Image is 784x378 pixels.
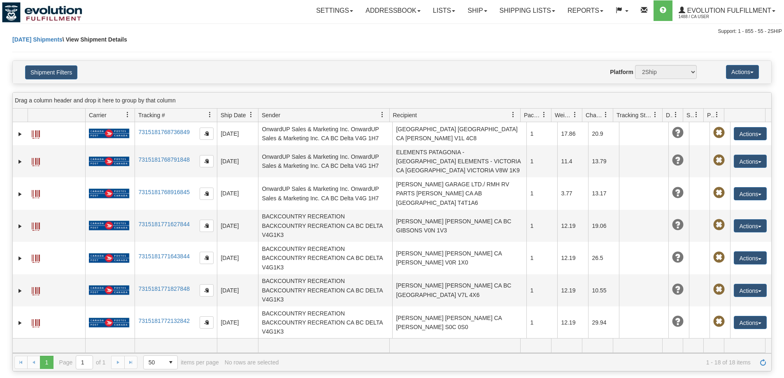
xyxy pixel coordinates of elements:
[2,28,782,35] div: Support: 1 - 855 - 55 - 2SHIP
[203,108,217,122] a: Tracking # filter column settings
[200,188,214,200] button: Copy to clipboard
[526,145,557,177] td: 1
[526,274,557,306] td: 1
[138,253,190,260] a: 7315181771643844
[32,186,40,199] a: Label
[672,187,684,199] span: Unknown
[686,111,693,119] span: Shipment Issues
[672,155,684,166] span: Unknown
[16,222,24,230] a: Expand
[32,283,40,297] a: Label
[734,127,767,140] button: Actions
[427,0,461,21] a: Lists
[258,274,392,306] td: BACKCOUNTRY RECREATION BACKCOUNTRY RECREATION CA BC DELTA V4G1K3
[588,306,619,339] td: 29.94
[734,219,767,232] button: Actions
[557,274,588,306] td: 12.19
[707,111,714,119] span: Pickup Status
[200,252,214,264] button: Copy to clipboard
[526,122,557,145] td: 1
[685,7,771,14] span: Evolution Fulfillment
[392,274,526,306] td: [PERSON_NAME] [PERSON_NAME] CA BC [GEOGRAPHIC_DATA] V7L 4X6
[217,122,258,145] td: [DATE]
[526,242,557,274] td: 1
[393,111,417,119] span: Recipient
[89,128,129,139] img: 20 - Canada Post
[138,111,165,119] span: Tracking #
[138,318,190,324] a: 7315181772132842
[765,147,783,231] iframe: chat widget
[32,154,40,167] a: Label
[672,0,782,21] a: Evolution Fulfillment 1488 / CA User
[392,210,526,242] td: [PERSON_NAME] [PERSON_NAME] CA BC GIBSONS V0N 1V3
[225,359,279,366] div: No rows are selected
[493,0,561,21] a: Shipping lists
[16,254,24,262] a: Expand
[524,111,541,119] span: Packages
[32,315,40,329] a: Label
[713,127,725,139] span: Pickup Not Assigned
[392,242,526,274] td: [PERSON_NAME] [PERSON_NAME] CA [PERSON_NAME] V0R 1X0
[561,0,610,21] a: Reports
[200,155,214,167] button: Copy to clipboard
[713,316,725,327] span: Pickup Not Assigned
[149,358,159,366] span: 50
[713,155,725,166] span: Pickup Not Assigned
[89,318,129,328] img: 20 - Canada Post
[32,251,40,264] a: Label
[588,210,619,242] td: 19.06
[2,2,82,23] img: logo1488.jpg
[89,156,129,167] img: 20 - Canada Post
[679,13,740,21] span: 1488 / CA User
[672,284,684,295] span: Unknown
[258,177,392,209] td: OnwardUP Sales & Marketing Inc. OnwardUP Sales & Marketing Inc. CA BC Delta V4G 1H7
[557,306,588,339] td: 12.19
[200,220,214,232] button: Copy to clipboard
[200,316,214,329] button: Copy to clipboard
[258,306,392,339] td: BACKCOUNTRY RECREATION BACKCOUNTRY RECREATION CA BC DELTA V4G1K3
[588,274,619,306] td: 10.55
[217,145,258,177] td: [DATE]
[359,0,427,21] a: Addressbook
[726,65,759,79] button: Actions
[310,0,359,21] a: Settings
[588,177,619,209] td: 13.17
[734,284,767,297] button: Actions
[526,210,557,242] td: 1
[669,108,683,122] a: Delivery Status filter column settings
[217,242,258,274] td: [DATE]
[672,127,684,139] span: Unknown
[217,274,258,306] td: [DATE]
[734,251,767,264] button: Actions
[375,108,389,122] a: Sender filter column settings
[40,356,53,369] span: Page 1
[258,242,392,274] td: BACKCOUNTRY RECREATION BACKCOUNTRY RECREATION CA BC DELTA V4G1K3
[586,111,603,119] span: Charge
[32,219,40,232] a: Label
[284,359,751,366] span: 1 - 18 of 18 items
[138,129,190,135] a: 7315181768736849
[164,356,177,369] span: select
[89,111,107,119] span: Carrier
[200,128,214,140] button: Copy to clipboard
[713,284,725,295] span: Pickup Not Assigned
[557,242,588,274] td: 12.19
[461,0,493,21] a: Ship
[557,177,588,209] td: 3.77
[143,355,219,369] span: items per page
[526,306,557,339] td: 1
[121,108,135,122] a: Carrier filter column settings
[672,219,684,231] span: Unknown
[689,108,703,122] a: Shipment Issues filter column settings
[89,285,129,295] img: 20 - Canada Post
[672,252,684,263] span: Unknown
[756,356,770,369] a: Refresh
[392,145,526,177] td: ELEMENTS PATAGONIA - [GEOGRAPHIC_DATA] ELEMENTS - VICTORIA CA [GEOGRAPHIC_DATA] VICTORIA V8W 1K9
[89,253,129,263] img: 20 - Canada Post
[13,93,771,109] div: grid grouping header
[557,145,588,177] td: 11.4
[392,306,526,339] td: [PERSON_NAME] [PERSON_NAME] CA [PERSON_NAME] S0C 0S0
[537,108,551,122] a: Packages filter column settings
[568,108,582,122] a: Weight filter column settings
[734,187,767,200] button: Actions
